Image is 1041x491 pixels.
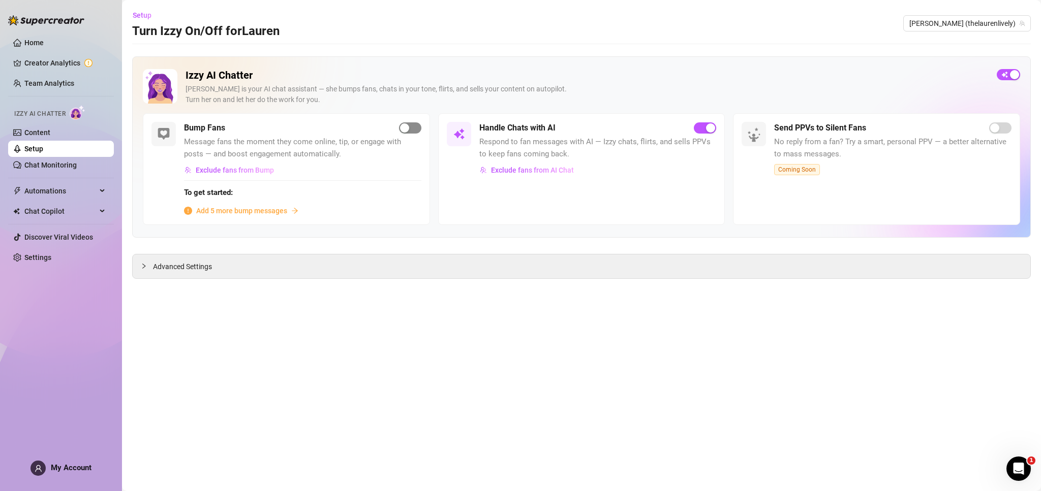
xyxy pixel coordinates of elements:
iframe: Intercom live chat [1006,456,1031,481]
span: team [1019,20,1025,26]
a: Settings [24,253,51,261]
h5: Bump Fans [184,122,225,134]
h5: Handle Chats with AI [479,122,556,134]
h2: Izzy AI Chatter [186,69,989,82]
h5: Send PPVs to Silent Fans [774,122,866,134]
span: Respond to fan messages with AI — Izzy chats, flirts, and sells PPVs to keep fans coming back. [479,136,717,160]
a: Content [24,128,50,137]
span: Message fans the moment they come online, tip, or engage with posts — and boost engagement automa... [184,136,421,160]
a: Creator Analytics exclamation-circle [24,55,106,71]
img: svg%3e [453,128,465,140]
span: Izzy AI Chatter [14,109,66,119]
span: Automations [24,183,97,199]
span: Exclude fans from Bump [196,166,274,174]
span: No reply from a fan? Try a smart, personal PPV — a better alternative to mass messages. [774,136,1012,160]
h3: Turn Izzy On/Off for Lauren [132,23,280,40]
button: Setup [132,7,160,23]
span: Add 5 more bump messages [196,205,287,216]
a: Home [24,39,44,47]
span: Coming Soon [774,164,820,175]
span: Lauren (thelaurenlively) [909,16,1025,31]
img: svg%3e [158,128,170,140]
a: Discover Viral Videos [24,233,93,241]
img: svg%3e [185,167,192,174]
img: logo-BBDzfeDw.svg [8,15,84,25]
strong: To get started: [184,188,233,197]
span: Setup [133,11,151,19]
div: [PERSON_NAME] is your AI chat assistant — she bumps fans, chats in your tone, flirts, and sells y... [186,84,989,105]
img: Chat Copilot [13,208,20,215]
span: collapsed [141,263,147,269]
a: Team Analytics [24,79,74,87]
span: Exclude fans from AI Chat [491,166,574,174]
span: Advanced Settings [153,261,212,272]
a: Chat Monitoring [24,161,77,169]
button: Exclude fans from Bump [184,162,274,178]
span: thunderbolt [13,187,21,195]
div: collapsed [141,260,153,272]
img: Izzy AI Chatter [143,69,177,104]
span: 1 [1027,456,1035,465]
span: info-circle [184,207,192,215]
img: silent-fans-ppv-o-N6Mmdf.svg [747,127,763,144]
span: user [35,465,42,472]
img: AI Chatter [70,105,85,120]
button: Exclude fans from AI Chat [479,162,574,178]
span: My Account [51,463,91,472]
span: arrow-right [291,207,298,214]
span: Chat Copilot [24,203,97,219]
img: svg%3e [480,167,487,174]
a: Setup [24,145,43,153]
